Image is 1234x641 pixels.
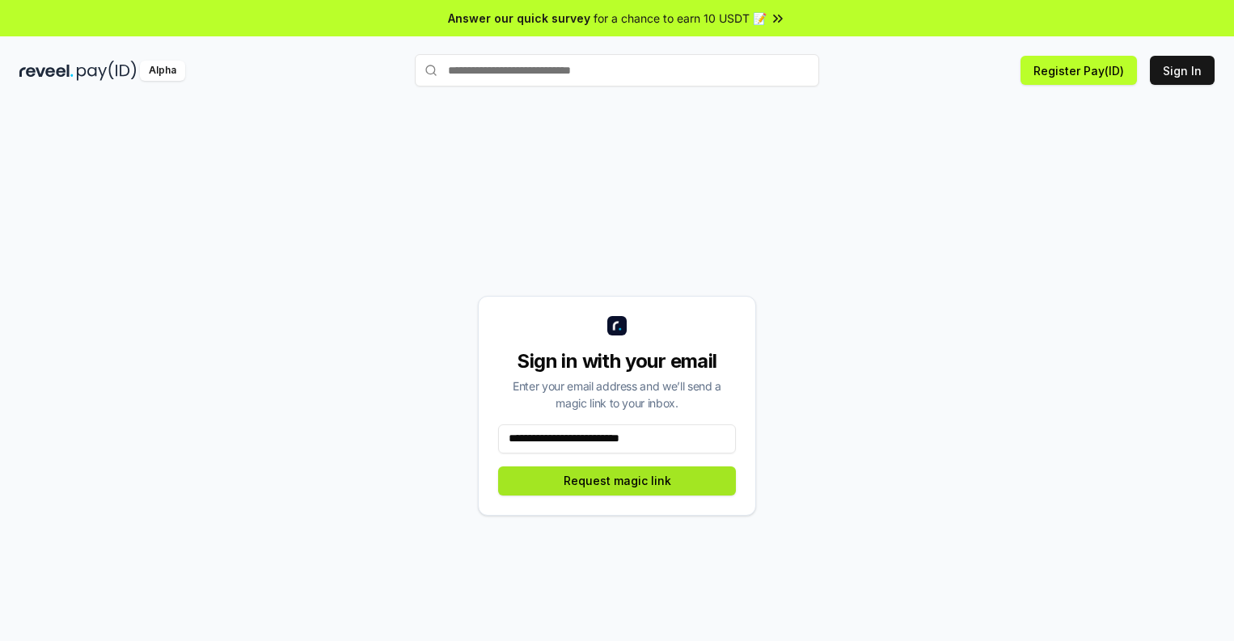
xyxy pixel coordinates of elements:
span: Answer our quick survey [448,10,590,27]
div: Sign in with your email [498,348,736,374]
div: Alpha [140,61,185,81]
img: reveel_dark [19,61,74,81]
button: Sign In [1150,56,1215,85]
button: Register Pay(ID) [1021,56,1137,85]
div: Enter your email address and we’ll send a magic link to your inbox. [498,377,736,411]
span: for a chance to earn 10 USDT 📝 [594,10,767,27]
img: logo_small [607,316,627,335]
button: Request magic link [498,466,736,496]
img: pay_id [77,61,137,81]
